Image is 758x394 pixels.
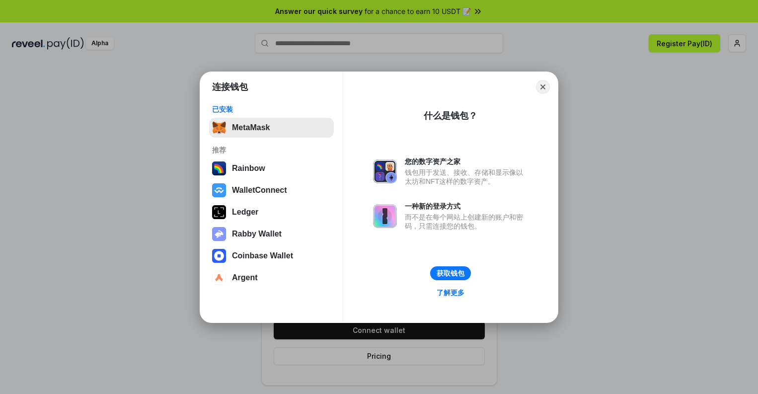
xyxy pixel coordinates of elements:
img: svg+xml,%3Csvg%20xmlns%3D%22http%3A%2F%2Fwww.w3.org%2F2000%2Fsvg%22%20fill%3D%22none%22%20viewBox... [212,227,226,241]
div: Rabby Wallet [232,230,282,238]
div: MetaMask [232,123,270,132]
div: 获取钱包 [437,269,464,278]
div: 已安装 [212,105,331,114]
div: 了解更多 [437,288,464,297]
img: svg+xml,%3Csvg%20fill%3D%22none%22%20height%3D%2233%22%20viewBox%3D%220%200%2035%2033%22%20width%... [212,121,226,135]
div: Ledger [232,208,258,217]
button: Argent [209,268,334,288]
button: 获取钱包 [430,266,471,280]
div: WalletConnect [232,186,287,195]
img: svg+xml,%3Csvg%20xmlns%3D%22http%3A%2F%2Fwww.w3.org%2F2000%2Fsvg%22%20fill%3D%22none%22%20viewBox... [373,159,397,183]
div: 什么是钱包？ [424,110,477,122]
button: Close [536,80,550,94]
button: WalletConnect [209,180,334,200]
div: Coinbase Wallet [232,251,293,260]
button: Ledger [209,202,334,222]
button: Coinbase Wallet [209,246,334,266]
a: 了解更多 [431,286,470,299]
img: svg+xml,%3Csvg%20width%3D%2228%22%20height%3D%2228%22%20viewBox%3D%220%200%2028%2028%22%20fill%3D... [212,249,226,263]
img: svg+xml,%3Csvg%20width%3D%2228%22%20height%3D%2228%22%20viewBox%3D%220%200%2028%2028%22%20fill%3D... [212,271,226,285]
div: 一种新的登录方式 [405,202,528,211]
div: Argent [232,273,258,282]
img: svg+xml,%3Csvg%20width%3D%22120%22%20height%3D%22120%22%20viewBox%3D%220%200%20120%20120%22%20fil... [212,161,226,175]
img: svg+xml,%3Csvg%20xmlns%3D%22http%3A%2F%2Fwww.w3.org%2F2000%2Fsvg%22%20width%3D%2228%22%20height%3... [212,205,226,219]
div: 您的数字资产之家 [405,157,528,166]
div: 而不是在每个网站上创建新的账户和密码，只需连接您的钱包。 [405,213,528,231]
button: Rainbow [209,158,334,178]
button: Rabby Wallet [209,224,334,244]
div: Rainbow [232,164,265,173]
button: MetaMask [209,118,334,138]
div: 钱包用于发送、接收、存储和显示像以太坊和NFT这样的数字资产。 [405,168,528,186]
div: 推荐 [212,146,331,155]
img: svg+xml,%3Csvg%20xmlns%3D%22http%3A%2F%2Fwww.w3.org%2F2000%2Fsvg%22%20fill%3D%22none%22%20viewBox... [373,204,397,228]
h1: 连接钱包 [212,81,248,93]
img: svg+xml,%3Csvg%20width%3D%2228%22%20height%3D%2228%22%20viewBox%3D%220%200%2028%2028%22%20fill%3D... [212,183,226,197]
